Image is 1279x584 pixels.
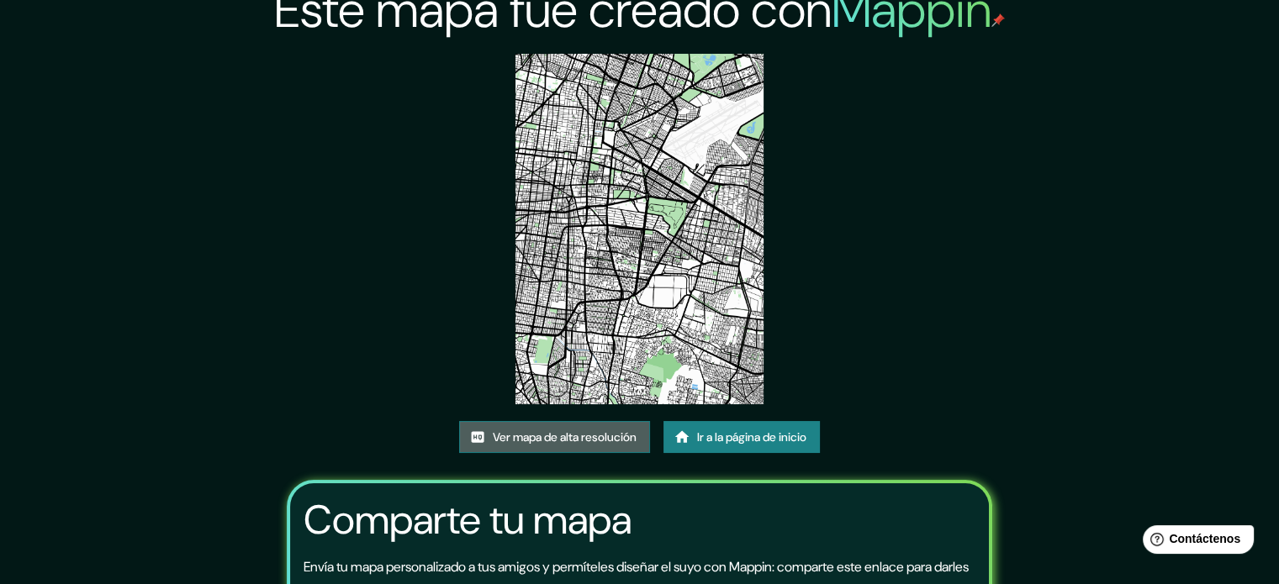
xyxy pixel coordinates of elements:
a: Ver mapa de alta resolución [459,421,650,453]
font: Ver mapa de alta resolución [493,429,637,445]
img: created-map [515,54,764,404]
font: Ir a la página de inicio [697,429,806,445]
iframe: Lanzador de widgets de ayuda [1129,518,1261,566]
a: Ir a la página de inicio [663,421,820,453]
img: pin de mapeo [991,13,1005,27]
font: Comparte tu mapa [304,493,632,546]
